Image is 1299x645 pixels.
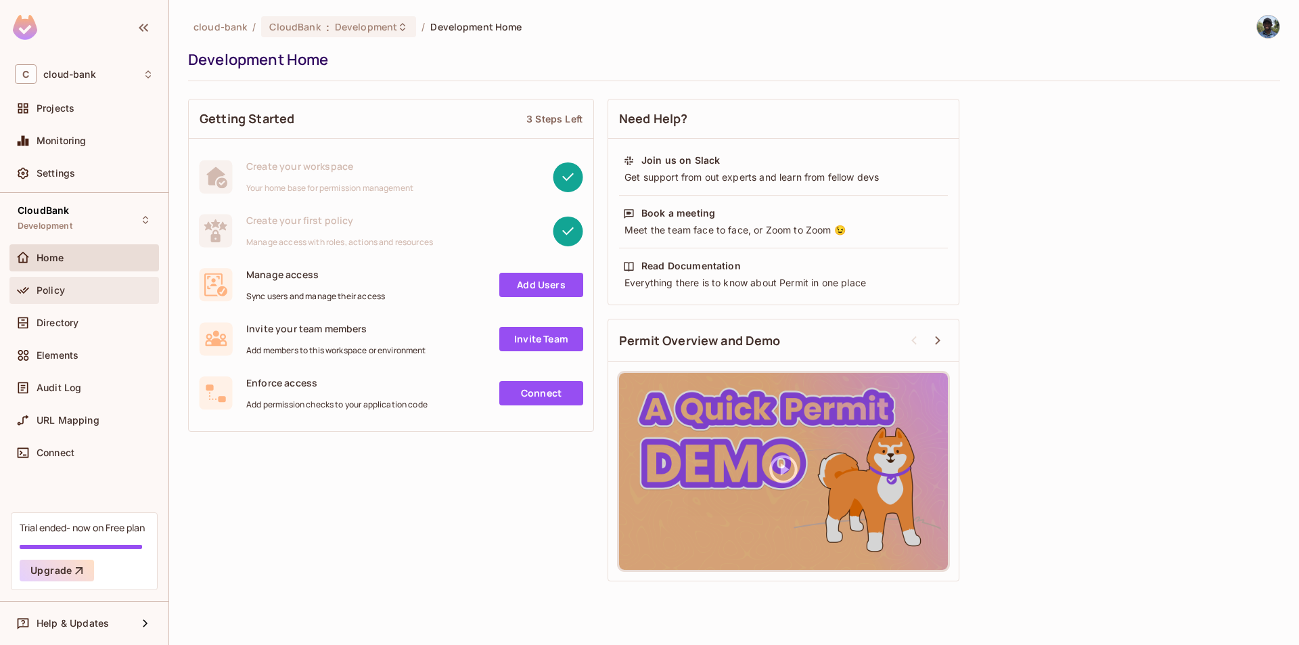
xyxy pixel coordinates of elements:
div: Book a meeting [641,206,715,220]
span: Monitoring [37,135,87,146]
span: Help & Updates [37,618,109,629]
span: Directory [37,317,78,328]
img: SReyMgAAAABJRU5ErkJggg== [13,15,37,40]
span: CloudBank [269,20,320,33]
span: Development [18,221,72,231]
div: Trial ended- now on Free plan [20,521,145,534]
span: Home [37,252,64,263]
span: Invite your team members [246,322,426,335]
div: Development Home [188,49,1273,70]
span: Sync users and manage their access [246,291,385,302]
span: Development Home [430,20,522,33]
span: Getting Started [200,110,294,127]
div: Meet the team face to face, or Zoom to Zoom 😉 [623,223,944,237]
a: Connect [499,381,583,405]
div: Get support from out experts and learn from fellow devs [623,171,944,184]
span: Need Help? [619,110,688,127]
span: Connect [37,447,74,458]
span: Create your first policy [246,214,433,227]
span: Manage access [246,268,385,281]
span: Your home base for permission management [246,183,413,194]
span: Policy [37,285,65,296]
span: Manage access with roles, actions and resources [246,237,433,248]
span: Permit Overview and Demo [619,332,781,349]
span: CloudBank [18,205,69,216]
span: C [15,64,37,84]
span: Audit Log [37,382,81,393]
span: Development [335,20,397,33]
li: / [421,20,425,33]
span: : [325,22,330,32]
span: Settings [37,168,75,179]
li: / [252,20,256,33]
span: the active workspace [193,20,247,33]
a: Invite Team [499,327,583,351]
div: Everything there is to know about Permit in one place [623,276,944,290]
span: Add permission checks to your application code [246,399,428,410]
img: Rajiv Mounguengue [1257,16,1279,38]
div: Read Documentation [641,259,741,273]
span: Projects [37,103,74,114]
div: 3 Steps Left [526,112,583,125]
span: Add members to this workspace or environment [246,345,426,356]
button: Upgrade [20,560,94,581]
span: Workspace: cloud-bank [43,69,96,80]
span: URL Mapping [37,415,99,426]
div: Join us on Slack [641,154,720,167]
a: Add Users [499,273,583,297]
span: Enforce access [246,376,428,389]
span: Create your workspace [246,160,413,173]
span: Elements [37,350,78,361]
